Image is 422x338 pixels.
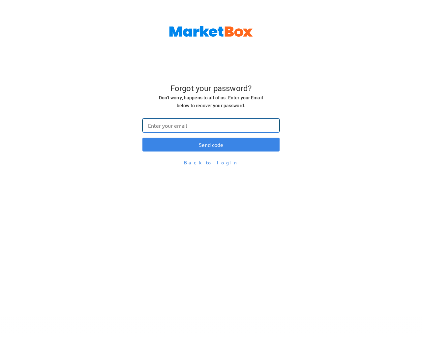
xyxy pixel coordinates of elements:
[169,26,253,37] img: MarketBox logo
[142,138,280,152] button: Send code
[153,84,269,94] h4: Forgot your password?
[153,94,269,110] h6: Don't worry, happens to all of us. Enter your Email below to recover your password.
[142,118,280,132] input: Enter your email
[142,157,280,168] button: Back to login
